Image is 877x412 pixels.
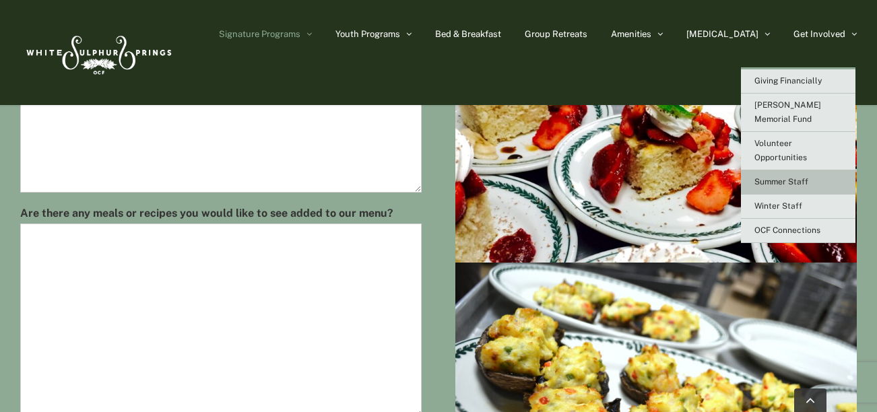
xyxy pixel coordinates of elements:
span: OCF Connections [754,226,820,235]
span: [PERSON_NAME] Memorial Fund [754,100,821,124]
label: Are there any meals or recipes you would like to see added to our menu? [20,203,393,223]
a: Volunteer Opportunities [741,132,855,170]
a: Winter Staff [741,195,855,219]
a: Summer Staff [741,170,855,195]
a: Giving Financially [741,69,855,94]
span: Winter Staff [754,201,802,211]
span: Amenities [611,30,651,38]
span: [MEDICAL_DATA] [686,30,758,38]
span: Youth Programs [335,30,400,38]
img: White Sulphur Springs Logo [20,21,175,84]
span: Volunteer Opportunities [754,139,807,162]
span: Summer Staff [754,177,808,186]
a: [PERSON_NAME] Memorial Fund [741,94,855,132]
span: Get Involved [793,30,845,38]
a: OCF Connections [741,219,855,243]
span: Giving Financially [754,76,822,85]
span: Bed & Breakfast [435,30,501,38]
span: Group Retreats [525,30,587,38]
span: Signature Programs [219,30,300,38]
